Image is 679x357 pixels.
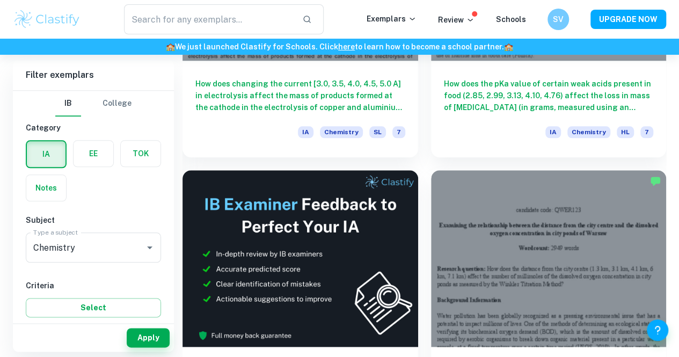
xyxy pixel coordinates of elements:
input: Search for any exemplars... [124,4,294,34]
button: SV [547,9,569,30]
button: Open [142,240,157,255]
button: UPGRADE NOW [590,10,666,29]
h6: Category [26,122,161,134]
img: Marked [650,176,661,186]
label: Type a subject [33,228,78,237]
p: Review [438,14,474,26]
button: IA [27,141,65,167]
button: Notes [26,175,66,201]
span: IA [298,126,313,138]
button: College [103,91,132,116]
button: Select [26,298,161,317]
h6: How does the pKa value of certain weak acids present in food (2.85, 2.99, 3.13, 4.10, 4.76) affec... [444,78,654,113]
h6: We just launched Clastify for Schools. Click to learn how to become a school partner. [2,41,677,53]
a: Schools [496,15,526,24]
button: TOK [121,141,160,166]
button: IB [55,91,81,116]
span: Chemistry [320,126,363,138]
span: 7 [640,126,653,138]
img: Clastify logo [13,9,81,30]
button: Apply [127,328,170,347]
h6: SV [552,13,565,25]
h6: Criteria [26,280,161,292]
span: 7 [392,126,405,138]
span: Chemistry [567,126,610,138]
span: SL [369,126,386,138]
h6: How does changing the current [3.0, 3.5, 4.0, 4.5, 5.0 A] in electrolysis affect the mass of prod... [195,78,405,113]
p: Exemplars [367,13,417,25]
h6: Subject [26,214,161,226]
img: Thumbnail [182,170,418,347]
button: EE [74,141,113,166]
h6: Filter exemplars [13,60,174,90]
span: HL [617,126,634,138]
button: Help and Feedback [647,319,668,341]
span: 🏫 [504,42,513,51]
span: 🏫 [166,42,175,51]
a: here [338,42,355,51]
div: Filter type choice [55,91,132,116]
span: IA [545,126,561,138]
